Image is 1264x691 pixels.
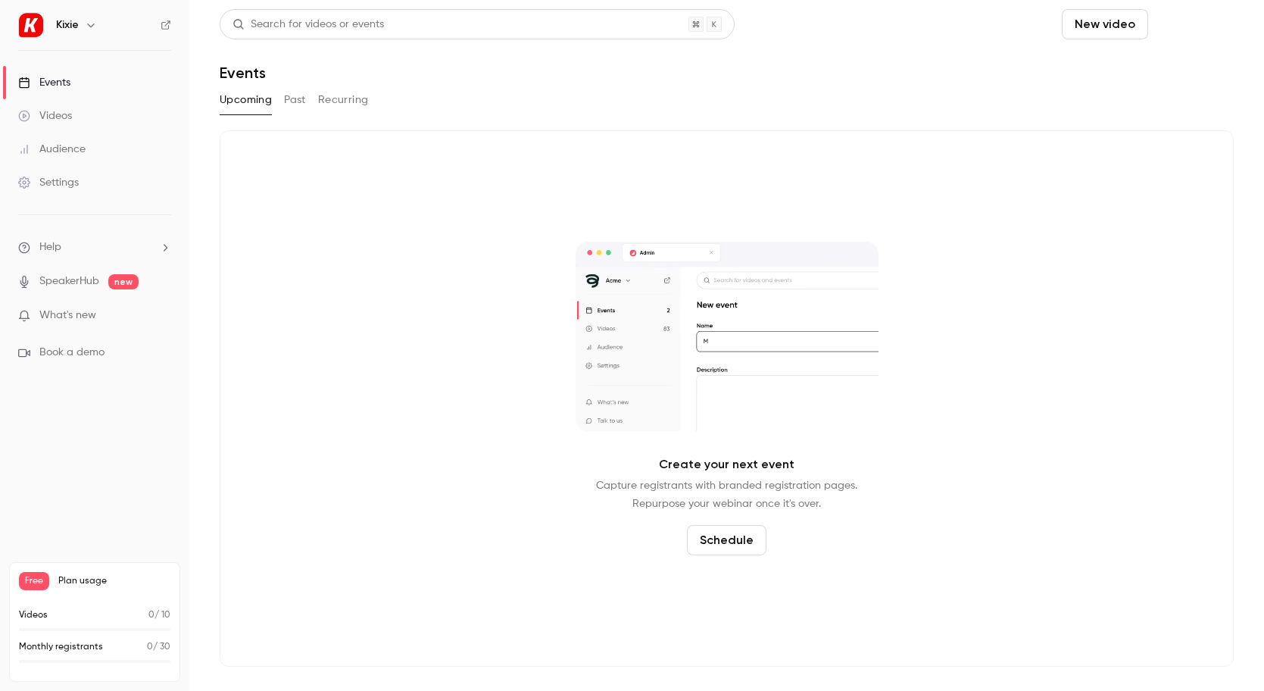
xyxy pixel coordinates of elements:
span: Book a demo [39,345,105,361]
span: Free [19,572,49,590]
h1: Events [220,64,266,82]
p: / 10 [148,608,170,622]
p: / 30 [147,640,170,654]
button: New video [1062,9,1148,39]
a: SpeakerHub [39,274,99,289]
span: Plan usage [58,575,170,587]
p: Videos [19,608,48,622]
button: Schedule [1154,9,1234,39]
span: new [108,274,139,289]
p: Create your next event [659,455,794,474]
p: Capture registrants with branded registration pages. Repurpose your webinar once it's over. [596,477,857,513]
img: Kixie [19,13,43,37]
span: 0 [148,611,154,620]
div: Audience [18,142,86,157]
span: 0 [147,643,153,652]
iframe: Noticeable Trigger [153,309,171,323]
button: Upcoming [220,88,272,112]
div: Search for videos or events [233,17,384,33]
li: help-dropdown-opener [18,239,171,255]
p: Monthly registrants [19,640,103,654]
button: Past [284,88,306,112]
h6: Kixie [56,17,79,33]
button: Schedule [687,525,766,555]
span: Help [39,239,61,255]
button: Recurring [318,88,369,112]
div: Videos [18,108,72,124]
div: Settings [18,175,79,190]
span: What's new [39,308,96,324]
div: Events [18,75,70,90]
